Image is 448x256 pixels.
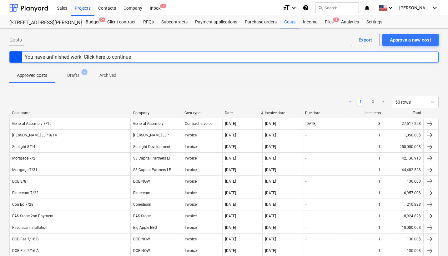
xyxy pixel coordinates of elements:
a: Next page [379,98,387,106]
div: - [305,133,306,137]
div: RFQs [139,16,158,28]
span: 9+ [99,17,105,22]
div: 1 [378,179,380,184]
div: Invoice [185,214,197,218]
div: Rintercom [133,191,150,195]
div: - [305,145,306,149]
div: [DATE] [225,179,236,184]
button: Approve a new cost [382,34,439,46]
div: Cost name [12,111,128,115]
div: Fireplace Installation [12,225,48,230]
div: Export [359,36,372,44]
a: Subcontracts [158,16,191,28]
div: S3 Capital Partners LP [133,156,171,160]
div: Invoice [185,133,197,137]
div: - [305,156,306,160]
div: General Assembly 8/15 [12,121,52,126]
div: Big Apple BBQ [133,225,157,230]
div: 210.82$ [383,199,423,209]
div: [DATE] [265,237,276,241]
p: Drafts [67,72,79,79]
a: Budget9+ [82,16,103,28]
div: [DATE] [225,191,236,195]
div: - [305,179,306,184]
div: Mortgage 7/31 [12,168,38,172]
div: 1 [378,225,380,230]
p: Archived [99,72,116,79]
a: Purchase orders [241,16,280,28]
div: 10,000.00$ [383,223,423,233]
div: 6,957.00$ [383,188,423,198]
div: Mortgage 7/2 [12,156,35,160]
div: DOB Fee 7/16 A [12,249,39,253]
div: [DATE] [225,202,236,207]
a: Costs [280,16,299,28]
div: Invoice [185,191,197,195]
div: Invoice [185,179,197,184]
div: [DATE] [265,191,276,195]
a: Income [299,16,321,28]
div: Total [386,111,421,115]
div: - [305,225,306,230]
div: [DATE] [265,179,276,184]
i: notifications [364,4,370,12]
div: [DATE] [265,145,276,149]
button: Export [351,34,380,46]
div: Conedison [133,202,151,207]
div: 1 [378,191,380,195]
div: - [305,191,306,195]
div: 130.00$ [383,176,423,186]
div: [DATE] [225,145,236,149]
div: Due date [305,111,340,115]
div: 1 [378,249,380,253]
div: Invoice [185,145,197,149]
div: [DATE] [265,121,276,126]
div: [DATE] [265,249,276,253]
span: 2 [81,69,88,75]
div: 8,924.82$ [383,211,423,221]
div: BAS Stone 2nd Payment [12,214,53,218]
div: 3 [378,121,380,126]
div: [STREET_ADDRESS][PERSON_NAME] [9,20,74,26]
a: Page 2 [369,98,377,106]
div: - [305,168,306,172]
div: 130.00$ [383,246,423,256]
div: 1 [378,156,380,160]
div: Payment applications [191,16,241,28]
div: DOB 8/8 [12,179,26,184]
div: [DATE] [305,121,316,126]
div: Files [321,16,337,28]
span: search [318,5,323,10]
div: Contract invoice [185,121,212,126]
div: [DATE] [225,133,236,137]
div: DOB NOW [133,249,150,253]
i: keyboard_arrow_down [431,4,439,12]
div: 44,482.52$ [383,165,423,175]
div: Invoice [185,168,197,172]
div: BAS Stone [133,214,151,218]
span: Costs [9,36,22,44]
i: keyboard_arrow_down [387,4,394,12]
div: [DATE] [265,202,276,207]
div: S3 Capital Partners LP [133,168,171,172]
span: [PERSON_NAME] [399,5,430,10]
div: Invoice date [265,111,300,115]
div: You have unfinished work. Click here to continue [25,54,131,60]
div: [DATE] [225,168,236,172]
div: 27,517.22$ [383,119,423,129]
div: 1 [378,202,380,207]
div: Company [133,111,179,115]
div: 1 [378,214,380,218]
div: - [305,214,306,218]
div: [DATE] [225,225,236,230]
div: [DATE] [225,214,236,218]
i: keyboard_arrow_down [290,4,298,12]
div: [DATE] [225,121,236,126]
div: Invoice [185,225,197,230]
div: [DATE] [225,237,236,241]
div: Cost type [184,111,220,115]
a: Client contract [103,16,139,28]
